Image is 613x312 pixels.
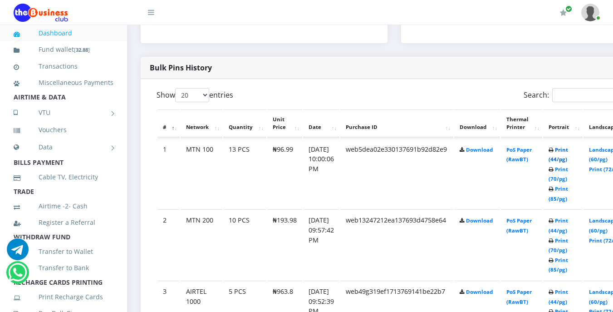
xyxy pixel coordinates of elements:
a: Miscellaneous Payments [14,72,113,93]
span: Renew/Upgrade Subscription [565,5,572,12]
a: Print (44/pg) [549,288,568,305]
small: [ ] [74,46,90,53]
a: Chat for support [8,268,27,283]
a: Print (85/pg) [549,185,568,202]
th: Quantity: activate to sort column ascending [223,109,266,138]
a: PoS Paper (RawBT) [506,146,532,163]
a: Download [466,146,493,153]
a: Vouchers [14,119,113,140]
img: User [581,4,599,21]
a: Print (85/pg) [549,257,568,273]
a: Chat for support [7,245,29,260]
a: VTU [14,101,113,124]
a: Fund wallet[32.88] [14,39,113,60]
th: Date: activate to sort column ascending [303,109,339,138]
th: Purchase ID: activate to sort column ascending [340,109,453,138]
a: Download [466,217,493,224]
a: Print (70/pg) [549,166,568,183]
td: 13 PCS [223,139,266,209]
a: Print (70/pg) [549,237,568,254]
th: Download: activate to sort column ascending [454,109,500,138]
td: web5dea02e330137691b92d82e9 [340,139,453,209]
a: Register a Referral [14,212,113,233]
td: ₦193.98 [267,209,302,280]
a: Airtime -2- Cash [14,196,113,217]
a: Print (44/pg) [549,146,568,163]
td: MTN 100 [181,139,222,209]
a: Cable TV, Electricity [14,167,113,188]
th: Thermal Printer: activate to sort column ascending [501,109,542,138]
select: Showentries [175,88,209,102]
th: Portrait: activate to sort column ascending [543,109,583,138]
a: Transfer to Bank [14,258,113,278]
a: Transactions [14,56,113,77]
td: 2 [157,209,180,280]
i: Renew/Upgrade Subscription [560,9,567,16]
td: [DATE] 09:57:42 PM [303,209,339,280]
th: Unit Price: activate to sort column ascending [267,109,302,138]
td: ₦96.99 [267,139,302,209]
th: #: activate to sort column descending [157,109,180,138]
a: Print (44/pg) [549,217,568,234]
a: Transfer to Wallet [14,241,113,262]
th: Network: activate to sort column ascending [181,109,222,138]
td: 10 PCS [223,209,266,280]
a: Download [466,288,493,295]
a: Print Recharge Cards [14,287,113,307]
td: [DATE] 10:00:06 PM [303,139,339,209]
a: PoS Paper (RawBT) [506,288,532,305]
strong: Bulk Pins History [150,63,212,73]
a: Data [14,136,113,158]
b: 32.88 [76,46,88,53]
a: PoS Paper (RawBT) [506,217,532,234]
img: Logo [14,4,68,22]
a: Dashboard [14,23,113,44]
td: MTN 200 [181,209,222,280]
td: web13247212ea137693d4758e64 [340,209,453,280]
label: Show entries [157,88,233,102]
td: 1 [157,139,180,209]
